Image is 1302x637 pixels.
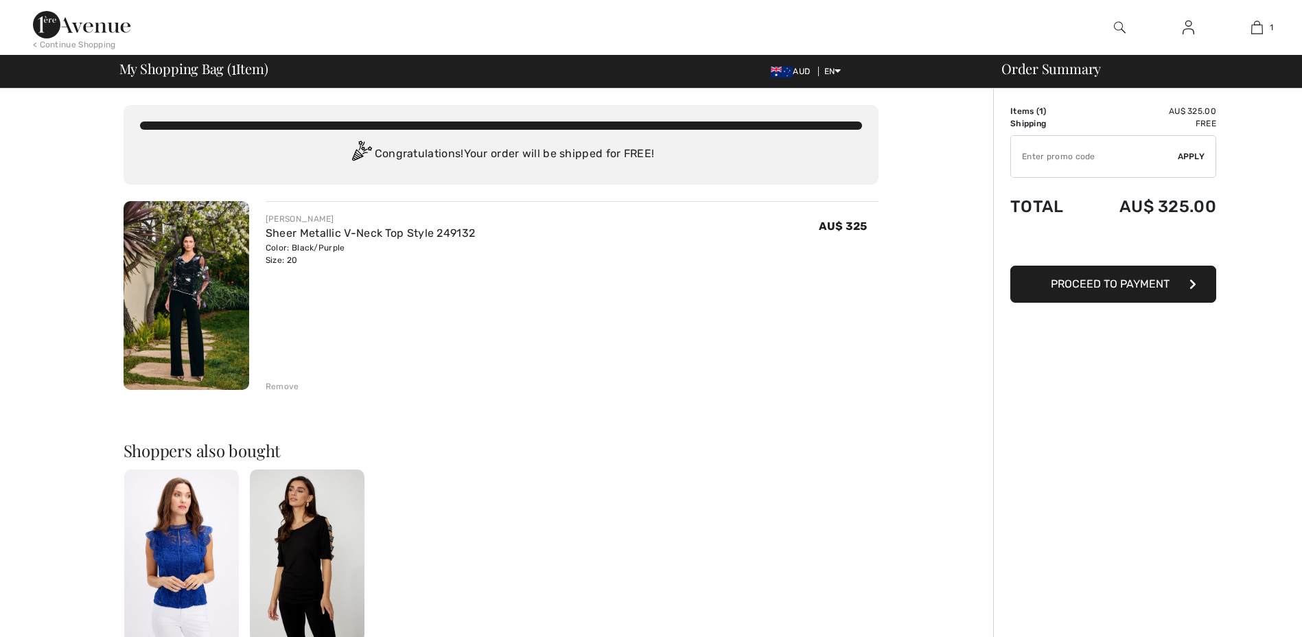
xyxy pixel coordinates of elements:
[124,201,249,390] img: Sheer Metallic V-Neck Top Style 249132
[771,67,815,76] span: AUD
[140,141,862,168] div: Congratulations! Your order will be shipped for FREE!
[819,220,867,233] span: AU$ 325
[124,442,879,459] h2: Shoppers also bought
[33,11,130,38] img: 1ère Avenue
[1010,105,1083,117] td: Items ( )
[1178,150,1205,163] span: Apply
[1114,19,1126,36] img: search the website
[985,62,1294,76] div: Order Summary
[33,38,116,51] div: < Continue Shopping
[1223,19,1290,36] a: 1
[266,227,475,240] a: Sheer Metallic V-Neck Top Style 249132
[1083,117,1216,130] td: Free
[1010,266,1216,303] button: Proceed to Payment
[266,242,475,266] div: Color: Black/Purple Size: 20
[231,58,236,76] span: 1
[1270,21,1273,34] span: 1
[1051,277,1170,290] span: Proceed to Payment
[824,67,841,76] span: EN
[1010,230,1216,261] iframe: PayPal
[1011,136,1178,177] input: Promo code
[1039,106,1043,116] span: 1
[347,141,375,168] img: Congratulation2.svg
[119,62,268,76] span: My Shopping Bag ( Item)
[1251,19,1263,36] img: My Bag
[1083,183,1216,230] td: AU$ 325.00
[1010,117,1083,130] td: Shipping
[771,67,793,78] img: Australian Dollar
[1010,183,1083,230] td: Total
[1183,19,1194,36] img: My Info
[266,213,475,225] div: [PERSON_NAME]
[266,380,299,393] div: Remove
[1083,105,1216,117] td: AU$ 325.00
[1172,19,1205,36] a: Sign In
